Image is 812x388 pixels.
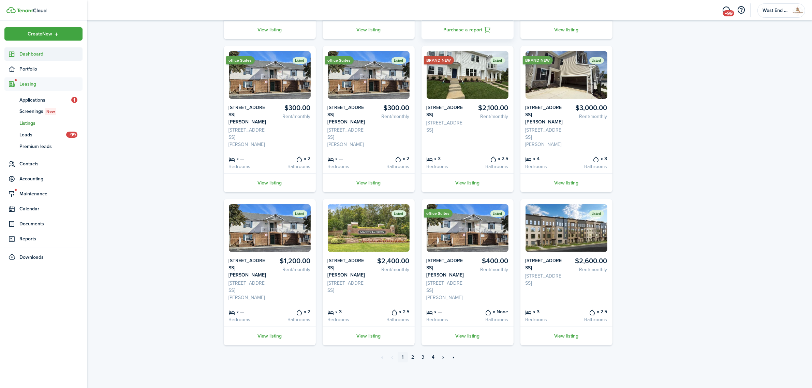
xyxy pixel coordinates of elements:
card-listing-title: [STREET_ADDRESS][PERSON_NAME] [229,104,267,125]
a: View listing [323,174,415,192]
card-listing-description: Bathrooms [470,316,508,323]
card-listing-title: x 2.5 [470,155,508,162]
card-listing-title: [STREET_ADDRESS][PERSON_NAME] [526,104,564,125]
card-listing-description: Bathrooms [569,316,607,323]
a: Purchase a report [422,20,514,39]
a: View listing [520,20,612,39]
card-listing-description: Rent/monthly [272,266,311,273]
span: Calendar [19,205,83,212]
span: Contacts [19,160,83,167]
card-listing-title: x 3 [328,308,366,315]
a: View listing [520,174,612,192]
span: Maintenance [19,190,83,197]
card-listing-title: x — [229,155,267,162]
card-listing-title: [STREET_ADDRESS][PERSON_NAME] [427,257,465,279]
card-listing-description: Bedrooms [427,163,465,170]
card-listing-description: [STREET_ADDRESS][PERSON_NAME] [229,280,267,301]
card-listing-description: Bathrooms [272,316,311,323]
card-listing-description: Bedrooms [427,316,465,323]
a: First [377,352,387,362]
card-listing-title: x 2.5 [569,308,607,315]
card-listing-title: x 2 [371,155,410,162]
card-listing-title: $1,200.00 [272,257,311,265]
card-listing-description: [STREET_ADDRESS][PERSON_NAME] [526,126,564,148]
card-listing-title: $3,000.00 [569,104,607,112]
card-listing-description: [STREET_ADDRESS] [427,119,465,134]
ribbon: office Suites [226,56,255,64]
card-listing-description: Rent/monthly [371,266,410,273]
img: Listing avatar [328,204,410,252]
card-listing-description: Rent/monthly [569,113,607,120]
card-listing-title: [STREET_ADDRESS][PERSON_NAME] [328,257,366,279]
card-listing-title: $300.00 [371,104,410,112]
card-listing-title: $2,600.00 [569,257,607,265]
card-listing-description: Bathrooms [470,163,508,170]
card-listing-title: x 3 [526,308,564,315]
ribbon: office Suites [424,209,453,218]
span: West End Property Management [763,8,790,13]
status: Listed [490,210,505,217]
card-listing-title: $2,100.00 [470,104,508,112]
a: Dashboard [4,47,83,61]
span: Screenings [19,108,83,115]
card-listing-title: x None [470,308,508,315]
status: Listed [392,210,406,217]
a: Applications1 [4,94,83,106]
a: Listings [4,117,83,129]
ribbon: office Suites [325,56,354,64]
card-listing-title: x 3 [427,155,465,162]
img: Listing avatar [229,204,311,252]
card-listing-title: x 2 [272,308,311,315]
a: 1 [398,352,408,362]
a: 4 [428,352,439,362]
card-listing-title: [STREET_ADDRESS] [427,104,465,118]
card-listing-description: Rent/monthly [470,113,508,120]
a: Previous [387,352,398,362]
card-listing-description: Bedrooms [526,316,564,323]
card-listing-description: Rent/monthly [470,266,508,273]
img: TenantCloud [17,9,46,13]
span: Portfolio [19,65,83,73]
status: Listed [293,57,307,64]
img: Listing avatar [526,51,607,99]
button: Open menu [4,27,83,41]
a: View listing [224,327,316,345]
a: ScreeningsNew [4,106,83,117]
card-listing-title: x — [427,308,465,315]
card-listing-description: [STREET_ADDRESS][PERSON_NAME] [229,126,267,148]
span: Accounting [19,175,83,182]
img: Listing avatar [526,204,607,252]
span: New [46,108,55,115]
card-listing-description: Rent/monthly [272,113,311,120]
a: View listing [520,327,612,345]
card-listing-description: Rent/monthly [371,113,410,120]
span: Leasing [19,80,83,88]
span: 1 [71,97,77,103]
card-listing-description: Bedrooms [526,163,564,170]
img: TenantCloud [6,7,16,13]
card-listing-title: [STREET_ADDRESS] [526,257,564,271]
a: Reports [4,232,83,245]
button: Open resource center [736,4,747,16]
card-listing-title: x 3 [569,155,607,162]
card-listing-description: Bathrooms [272,163,311,170]
span: Downloads [19,254,44,261]
ribbon: BRAND NEW [523,56,553,64]
a: 2 [408,352,418,362]
status: Listed [589,57,604,64]
card-listing-description: Bathrooms [371,163,410,170]
status: Listed [392,57,406,64]
card-listing-description: Bedrooms [328,316,366,323]
span: Leads [19,131,66,138]
img: West End Property Management [793,5,803,16]
status: Listed [589,210,604,217]
status: Listed [293,210,307,217]
card-listing-description: Bedrooms [229,163,267,170]
card-listing-title: $400.00 [470,257,508,265]
card-listing-title: x — [229,308,267,315]
span: Listings [19,120,83,127]
card-listing-title: x 4 [526,155,564,162]
card-listing-description: Bedrooms [328,163,366,170]
card-listing-title: x 2.5 [371,308,410,315]
span: Dashboard [19,50,83,58]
